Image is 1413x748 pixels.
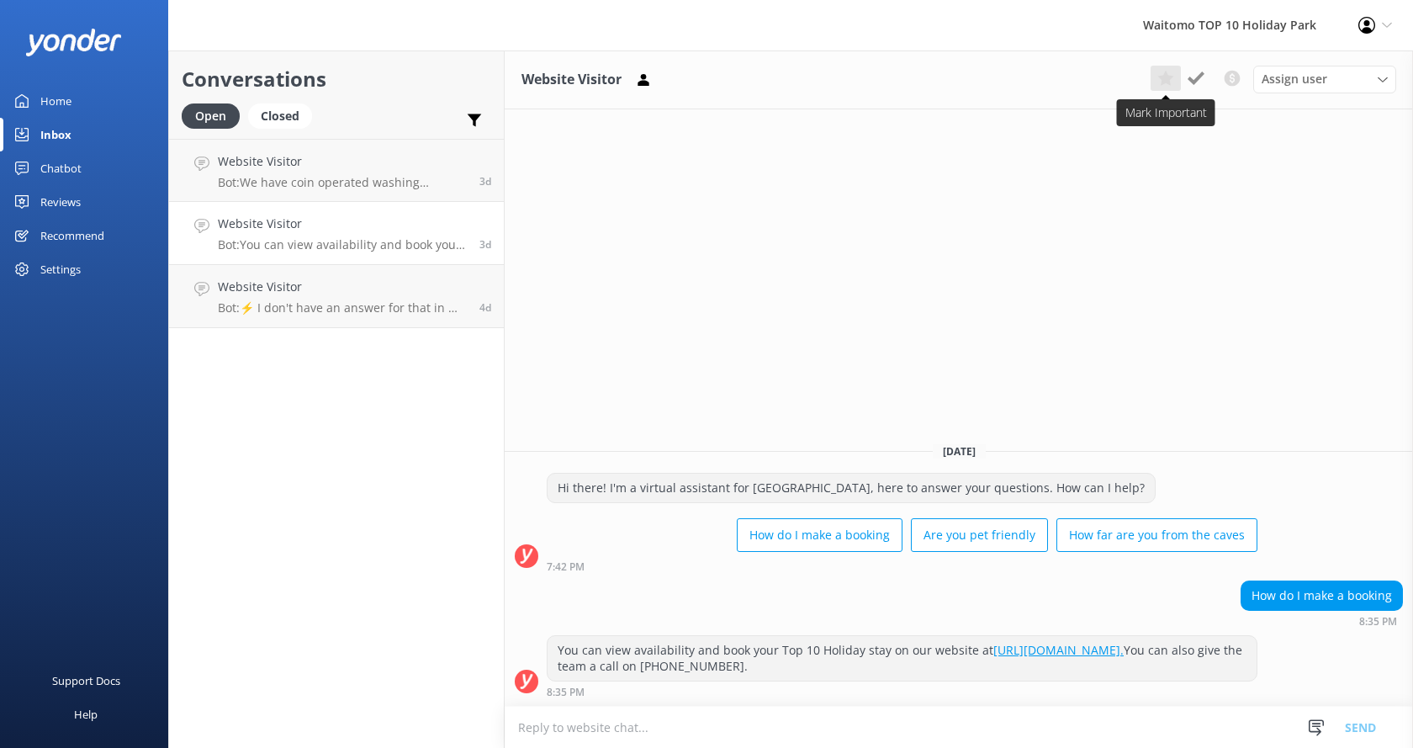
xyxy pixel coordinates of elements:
[911,518,1048,552] button: Are you pet friendly
[521,69,622,91] h3: Website Visitor
[933,444,986,459] span: [DATE]
[1253,66,1396,93] div: Assign User
[40,84,71,118] div: Home
[74,698,98,731] div: Help
[1241,615,1403,627] div: Oct 11 2025 08:35pm (UTC +13:00) Pacific/Auckland
[547,687,585,698] strong: 8:35 PM
[248,106,320,125] a: Closed
[218,237,467,252] p: Bot: You can view availability and book your Top 10 Holiday stay on our website at [URL][DOMAIN_N...
[40,151,82,185] div: Chatbot
[248,103,312,129] div: Closed
[218,215,467,233] h4: Website Visitor
[40,252,81,286] div: Settings
[182,106,248,125] a: Open
[479,237,491,252] span: Oct 11 2025 08:35pm (UTC +13:00) Pacific/Auckland
[1262,70,1327,88] span: Assign user
[40,118,71,151] div: Inbox
[479,174,491,188] span: Oct 12 2025 08:43am (UTC +13:00) Pacific/Auckland
[169,139,504,202] a: Website VisitorBot:We have coin operated washing machines and dryers for guest use. Laundry is $4...
[169,265,504,328] a: Website VisitorBot:⚡ I don't have an answer for that in my knowledge base. Please try and rephras...
[40,185,81,219] div: Reviews
[40,219,104,252] div: Recommend
[182,63,491,95] h2: Conversations
[25,29,122,56] img: yonder-white-logo.png
[52,664,120,698] div: Support Docs
[1241,581,1402,610] div: How do I make a booking
[548,636,1257,681] div: You can view availability and book your Top 10 Holiday stay on our website at You can also give t...
[1056,518,1257,552] button: How far are you from the caves
[169,202,504,265] a: Website VisitorBot:You can view availability and book your Top 10 Holiday stay on our website at ...
[547,686,1257,698] div: Oct 11 2025 08:35pm (UTC +13:00) Pacific/Auckland
[218,152,467,171] h4: Website Visitor
[218,175,467,190] p: Bot: We have coin operated washing machines and dryers for guest use. Laundry is $4 per wash and ...
[218,278,467,296] h4: Website Visitor
[1359,617,1397,627] strong: 8:35 PM
[993,642,1124,658] a: [URL][DOMAIN_NAME].
[547,562,585,572] strong: 7:42 PM
[547,560,1257,572] div: Oct 11 2025 07:42pm (UTC +13:00) Pacific/Auckland
[479,300,491,315] span: Oct 11 2025 09:35am (UTC +13:00) Pacific/Auckland
[182,103,240,129] div: Open
[218,300,467,316] p: Bot: ⚡ I don't have an answer for that in my knowledge base. Please try and rephrase your questio...
[548,474,1155,502] div: Hi there! I'm a virtual assistant for [GEOGRAPHIC_DATA], here to answer your questions. How can I...
[737,518,902,552] button: How do I make a booking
